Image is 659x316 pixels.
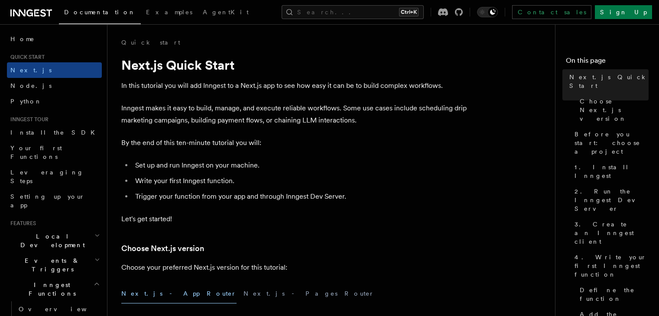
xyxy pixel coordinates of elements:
span: Your first Functions [10,145,62,160]
span: Node.js [10,82,52,89]
a: Choose Next.js version [576,94,649,126]
a: 1. Install Inngest [571,159,649,184]
a: Home [7,31,102,47]
span: Examples [146,9,192,16]
a: Next.js Quick Start [566,69,649,94]
a: 2. Run the Inngest Dev Server [571,184,649,216]
span: Leveraging Steps [10,169,84,184]
a: Before you start: choose a project [571,126,649,159]
span: Home [10,35,35,43]
span: Events & Triggers [7,256,94,274]
button: Events & Triggers [7,253,102,277]
span: Define the function [580,286,649,303]
span: Setting up your app [10,193,85,209]
a: Next.js [7,62,102,78]
span: Quick start [7,54,45,61]
a: Define the function [576,282,649,306]
p: Let's get started! [121,213,468,225]
a: 4. Write your first Inngest function [571,249,649,282]
button: Inngest Functions [7,277,102,301]
kbd: Ctrl+K [399,8,419,16]
span: 1. Install Inngest [575,163,649,180]
a: Choose Next.js version [121,242,204,255]
span: Choose Next.js version [580,97,649,123]
button: Search...Ctrl+K [282,5,424,19]
h4: On this page [566,55,649,69]
li: Write your first Inngest function. [133,175,468,187]
span: 3. Create an Inngest client [575,220,649,246]
span: Inngest tour [7,116,49,123]
a: Examples [141,3,198,23]
span: Before you start: choose a project [575,130,649,156]
li: Trigger your function from your app and through Inngest Dev Server. [133,190,468,203]
li: Set up and run Inngest on your machine. [133,159,468,171]
a: 3. Create an Inngest client [571,216,649,249]
button: Local Development [7,229,102,253]
button: Toggle dark mode [477,7,498,17]
a: Your first Functions [7,140,102,164]
span: Install the SDK [10,129,100,136]
button: Next.js - Pages Router [243,284,374,303]
p: By the end of this ten-minute tutorial you will: [121,137,468,149]
p: Choose your preferred Next.js version for this tutorial: [121,261,468,274]
span: Features [7,220,36,227]
span: Python [10,98,42,105]
p: Inngest makes it easy to build, manage, and execute reliable workflows. Some use cases include sc... [121,102,468,126]
span: Local Development [7,232,94,249]
span: Overview [19,306,108,313]
a: Setting up your app [7,189,102,213]
h1: Next.js Quick Start [121,57,468,73]
a: AgentKit [198,3,254,23]
span: Next.js [10,67,52,74]
a: Documentation [59,3,141,24]
a: Install the SDK [7,125,102,140]
a: Python [7,94,102,109]
span: Next.js Quick Start [569,73,649,90]
p: In this tutorial you will add Inngest to a Next.js app to see how easy it can be to build complex... [121,80,468,92]
a: Node.js [7,78,102,94]
a: Sign Up [595,5,652,19]
a: Contact sales [512,5,591,19]
button: Next.js - App Router [121,284,237,303]
a: Quick start [121,38,180,47]
span: 2. Run the Inngest Dev Server [575,187,649,213]
a: Leveraging Steps [7,164,102,189]
span: 4. Write your first Inngest function [575,253,649,279]
span: Documentation [64,9,136,16]
span: Inngest Functions [7,281,94,298]
span: AgentKit [203,9,249,16]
